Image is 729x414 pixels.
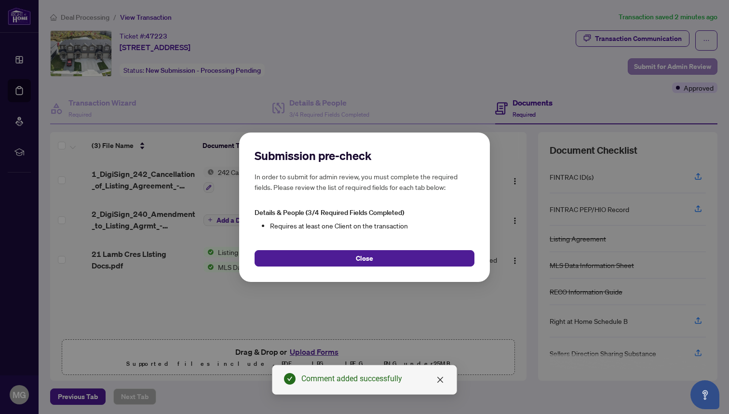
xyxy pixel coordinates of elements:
span: Details & People (3/4 Required Fields Completed) [255,208,404,217]
div: Comment added successfully [301,373,445,385]
li: Requires at least one Client on the transaction [270,220,474,230]
h5: In order to submit for admin review, you must complete the required fields. Please review the lis... [255,171,474,192]
h2: Submission pre-check [255,148,474,163]
a: Close [435,374,445,385]
button: Open asap [690,380,719,409]
span: Close [356,250,373,266]
button: Close [255,250,474,266]
span: close [436,376,444,384]
span: check-circle [284,373,296,385]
